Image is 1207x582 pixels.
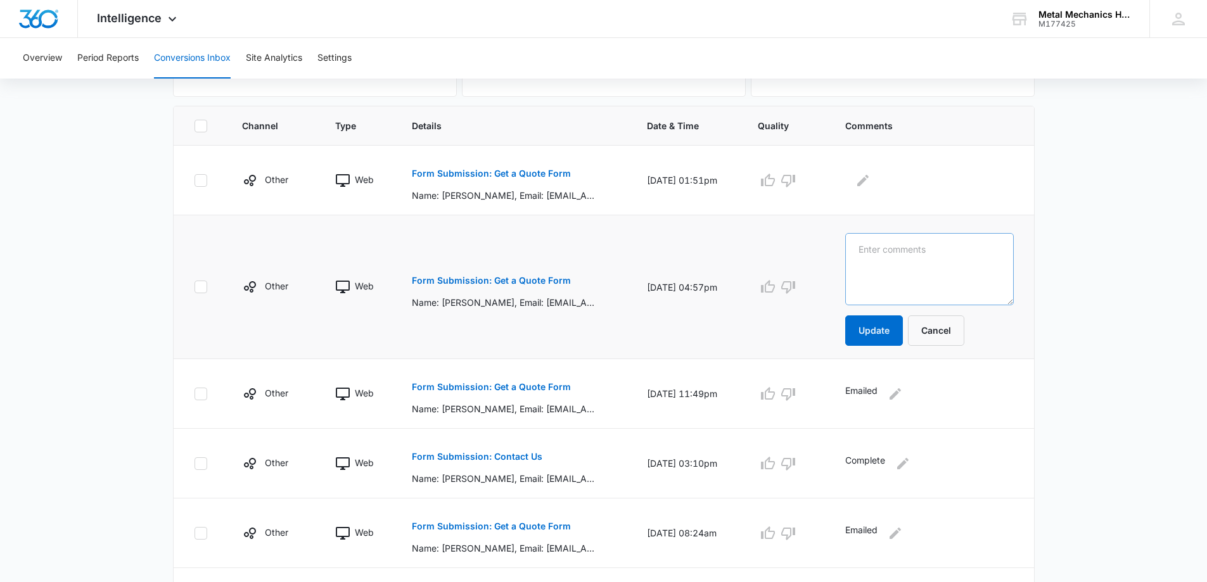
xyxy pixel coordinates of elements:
button: Form Submission: Contact Us [412,441,542,472]
p: Other [265,173,288,186]
td: [DATE] 01:51pm [632,146,742,215]
button: Settings [317,38,352,79]
button: Form Submission: Get a Quote Form [412,372,571,402]
p: Other [265,456,288,469]
p: Name: [PERSON_NAME], Email: [EMAIL_ADDRESS][DOMAIN_NAME], Phone: [PHONE_NUMBER], How can we help?... [412,402,596,415]
button: Overview [23,38,62,79]
div: account id [1038,20,1131,28]
button: Form Submission: Get a Quote Form [412,511,571,541]
span: Details [412,119,599,132]
td: [DATE] 03:10pm [632,429,742,498]
span: Comments [845,119,995,132]
button: Conversions Inbox [154,38,231,79]
p: Other [265,386,288,400]
p: Other [265,526,288,539]
p: Web [355,456,374,469]
p: Emailed [845,384,878,404]
p: Name: [PERSON_NAME], Email: [EMAIL_ADDRESS][DOMAIN_NAME], Phone: [PHONE_NUMBER], How can we help?... [412,296,596,309]
p: Complete [845,453,885,474]
span: Intelligence [97,11,162,25]
p: Form Submission: Contact Us [412,452,542,461]
div: account name [1038,9,1131,20]
p: Web [355,173,374,186]
button: Cancel [908,315,964,346]
button: Edit Comments [885,384,905,404]
p: Web [355,526,374,539]
span: Quality [758,119,796,132]
button: Edit Comments [885,523,905,543]
span: Channel [242,119,286,132]
span: Type [335,119,363,132]
p: Other [265,279,288,293]
p: Web [355,279,374,293]
button: Form Submission: Get a Quote Form [412,158,571,189]
button: Form Submission: Get a Quote Form [412,265,571,296]
p: Web [355,386,374,400]
button: Period Reports [77,38,139,79]
td: [DATE] 11:49pm [632,359,742,429]
button: Edit Comments [853,170,873,191]
td: [DATE] 08:24am [632,498,742,568]
p: Form Submission: Get a Quote Form [412,276,571,285]
td: [DATE] 04:57pm [632,215,742,359]
button: Update [845,315,903,346]
p: Name: [PERSON_NAME], Email: [EMAIL_ADDRESS][DOMAIN_NAME], Phone: [PHONE_NUMBER], How can we help?... [412,189,596,202]
p: Form Submission: Get a Quote Form [412,169,571,178]
button: Site Analytics [246,38,302,79]
p: Form Submission: Get a Quote Form [412,383,571,391]
p: Form Submission: Get a Quote Form [412,522,571,531]
span: Date & Time [647,119,708,132]
p: Name: [PERSON_NAME], Email: [EMAIL_ADDRESS][DOMAIN_NAME], Phone: [PHONE_NUMBER], What can we help... [412,472,596,485]
button: Edit Comments [893,453,913,474]
p: Emailed [845,523,878,543]
p: Name: [PERSON_NAME], Email: [EMAIL_ADDRESS][DOMAIN_NAME], Phone: [PHONE_NUMBER], How can we help?... [412,541,596,555]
